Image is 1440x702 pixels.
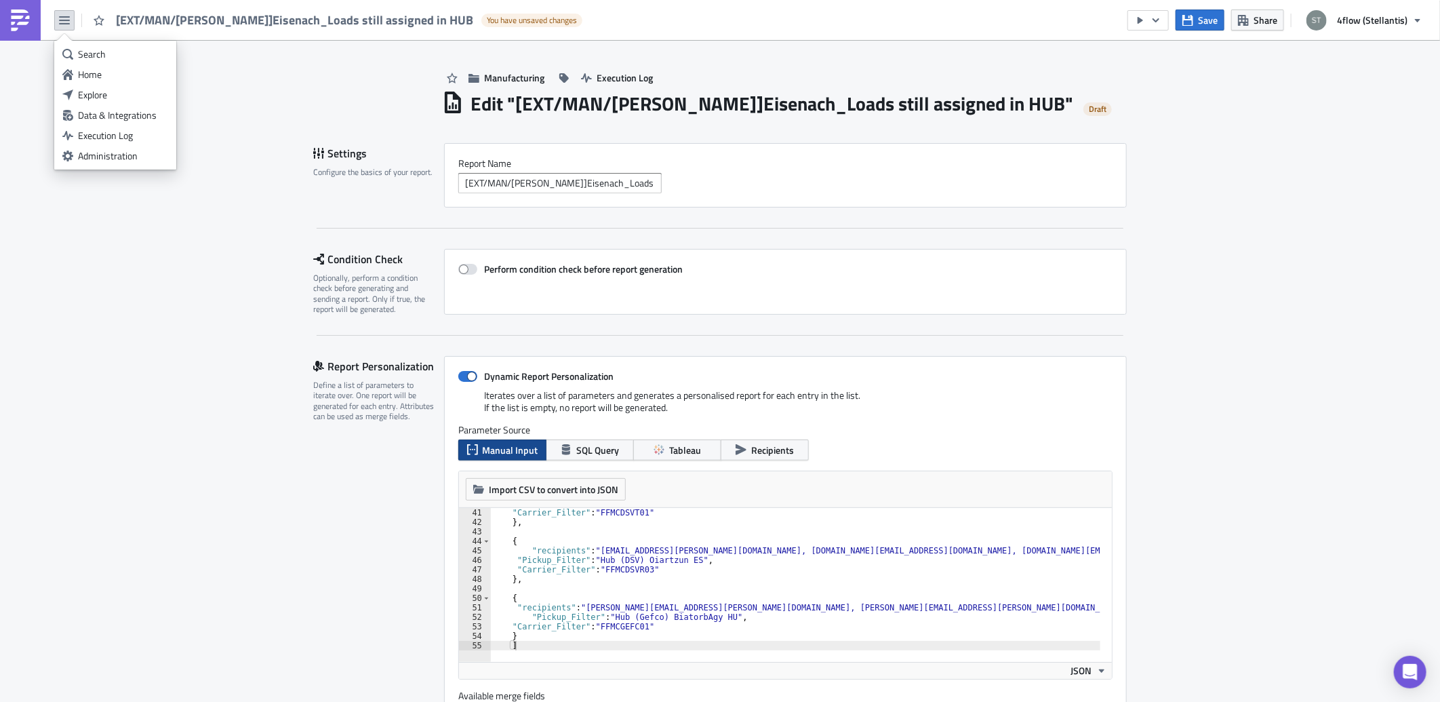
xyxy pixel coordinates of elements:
div: 53 [459,622,491,631]
button: SQL Query [546,440,634,461]
strong: Dynamic Report Personalization [484,369,614,383]
button: Execution Log [574,67,660,88]
strong: Perform condition check before report generation [484,262,683,276]
div: Configure the basics of your report. [313,167,435,177]
span: Hello, Please find below/attached the Loads/TOs that are still labeled with status that should ha... [5,5,582,38]
div: Settings [313,143,444,163]
span: Draft [1089,104,1106,115]
span: Tableau [669,443,701,457]
button: Manufacturing [462,67,551,88]
div: Please , which TOs have not been loaded and are still located in Thank you! ___ PS: this is an au... [5,5,647,136]
span: Save [1198,13,1218,27]
span: [EXT/MAN/[PERSON_NAME]]Eisenach_Loads still assigned in HUB [116,12,475,28]
div: 42 [459,518,491,527]
button: JSON [1066,663,1112,679]
div: Home [78,68,168,81]
h1: Edit " [EXT/MAN/[PERSON_NAME]]Eisenach_Loads still assigned in HUB " [471,92,1073,116]
span: Execution Log [597,71,653,85]
div: 52 [459,612,491,622]
body: Rich Text Area. Press ALT-0 for help. [5,5,647,150]
div: Data & Integrations [78,109,168,122]
button: Save [1176,9,1224,31]
a: {{ row.Pickup_Filter }} [439,60,529,71]
label: Report Nam﻿e [458,157,1113,170]
em: {{ utils.ds }} in [522,27,582,38]
div: 48 [459,574,491,584]
div: Search [78,47,168,61]
span: JSON [1071,663,1092,678]
div: Define a list of parameters to iterate over. One report will be generated for each entry. Attribu... [313,380,435,422]
div: Open Intercom Messenger [1394,656,1426,688]
span: You have unsaved changes [487,15,577,26]
div: 51 [459,603,491,612]
div: Iterates over a list of parameters and generates a personalised report for each entry in the list... [458,389,1113,424]
span: Share [1254,13,1277,27]
button: Tableau [633,440,721,461]
div: 47 [459,565,491,574]
label: Available merge fields [458,690,560,702]
div: Condition Check [313,249,444,269]
label: Parameter Source [458,424,1113,436]
span: SQL Query [576,443,619,457]
div: Report Personalization [313,356,444,376]
button: Recipients [721,440,809,461]
div: 55 [459,641,491,650]
div: 43 [459,527,491,537]
div: 46 [459,555,491,565]
strong: provide feedback by [DATE], 8:00 am [35,60,201,71]
img: PushMetrics [9,9,31,31]
div: 54 [459,631,491,641]
div: 49 [459,584,491,593]
img: Avatar [1305,9,1328,32]
div: Execution Log [78,129,168,142]
button: Import CSV to convert into JSON [466,478,626,501]
div: 45 [459,546,491,555]
button: Manual Input [458,440,546,461]
button: Share [1231,9,1284,31]
div: 41 [459,508,491,518]
span: Import CSV to convert into JSON [489,482,618,496]
span: Manual Input [483,443,538,457]
div: Administration [78,149,168,163]
a: Hello,Please find below/attached the Loads/TOs that are still labeled with statusassignedthat sho... [5,5,582,38]
em: assigned [315,27,353,38]
span: Recipients [751,443,794,457]
span: 4flow (Stellantis) [1337,13,1407,27]
span: Manufacturing [484,71,544,85]
div: 50 [459,593,491,603]
div: Explore [78,88,168,102]
div: Optionally, perform a condition check before generating and sending a report. Only if true, the r... [313,273,435,315]
button: 4flow (Stellantis) [1298,5,1430,35]
div: 44 [459,537,491,546]
a: {{ row.Pickup_Filter }} [5,27,588,49]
